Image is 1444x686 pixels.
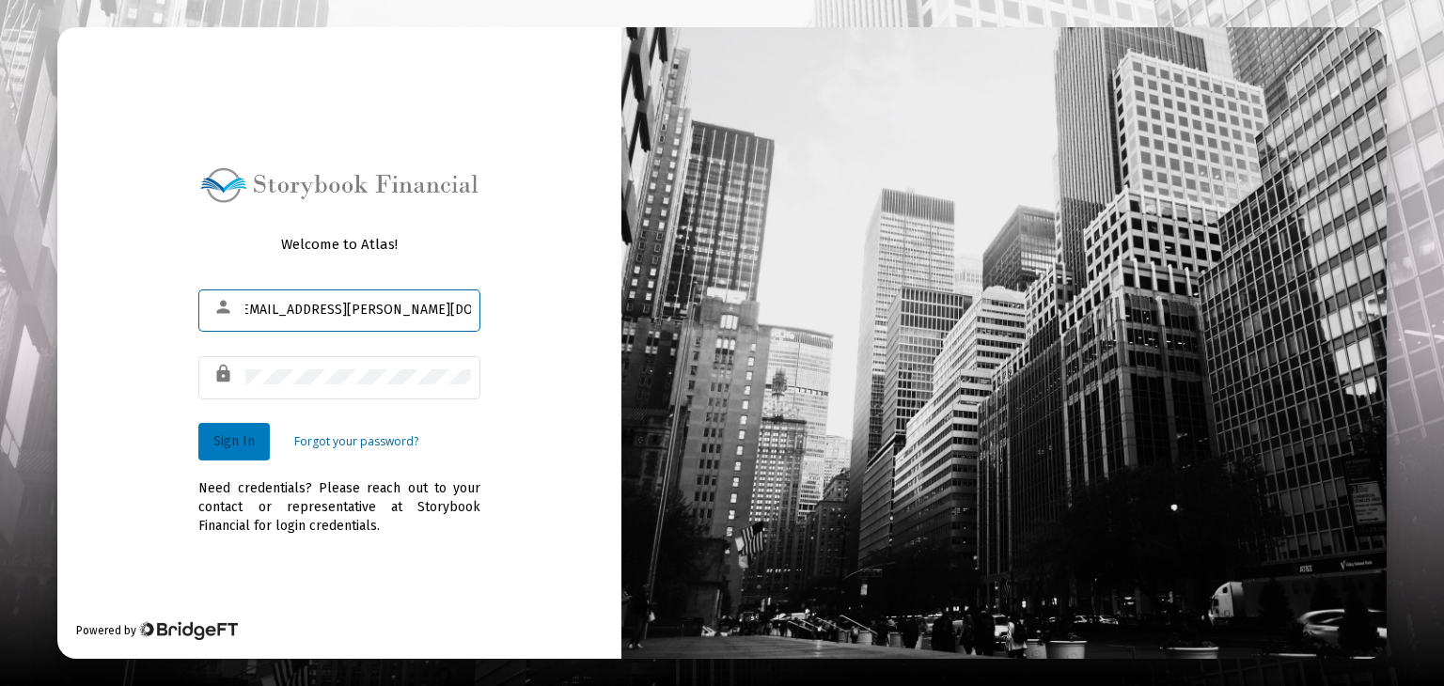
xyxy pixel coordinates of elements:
[198,423,270,460] button: Sign In
[213,433,255,449] span: Sign In
[294,432,418,451] a: Forgot your password?
[213,296,236,319] mat-icon: person
[245,303,471,318] input: Email or Username
[213,363,236,385] mat-icon: lock
[198,235,480,254] div: Welcome to Atlas!
[76,621,237,640] div: Powered by
[138,621,237,640] img: Bridge Financial Technology Logo
[198,460,480,536] div: Need credentials? Please reach out to your contact or representative at Storybook Financial for l...
[198,167,480,204] img: Logo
